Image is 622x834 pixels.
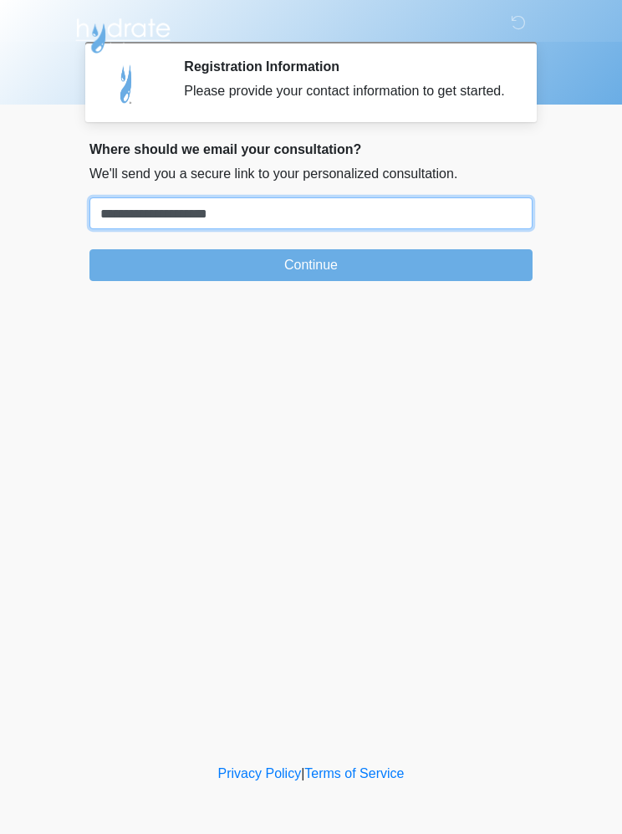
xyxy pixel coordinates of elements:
img: Agent Avatar [102,59,152,109]
p: We'll send you a secure link to your personalized consultation. [89,164,533,184]
img: Hydrate IV Bar - Flagstaff Logo [73,13,173,54]
button: Continue [89,249,533,281]
a: Terms of Service [304,766,404,780]
div: Please provide your contact information to get started. [184,81,507,101]
h2: Where should we email your consultation? [89,141,533,157]
a: | [301,766,304,780]
a: Privacy Policy [218,766,302,780]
